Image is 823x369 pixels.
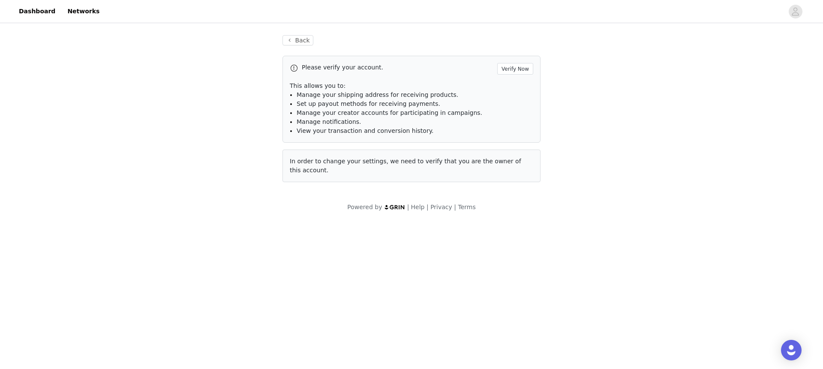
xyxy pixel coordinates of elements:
a: Terms [458,204,475,210]
a: Privacy [430,204,452,210]
span: Manage notifications. [297,118,361,125]
div: avatar [791,5,799,18]
a: Help [411,204,425,210]
button: Verify Now [497,63,533,75]
div: Open Intercom Messenger [781,340,802,360]
span: | [427,204,429,210]
a: Dashboard [14,2,60,21]
span: In order to change your settings, we need to verify that you are the owner of this account. [290,158,521,174]
a: Networks [62,2,105,21]
span: Powered by [347,204,382,210]
span: Manage your creator accounts for participating in campaigns. [297,109,482,116]
button: Back [282,35,313,45]
span: | [454,204,456,210]
span: | [407,204,409,210]
p: Please verify your account. [302,63,494,72]
span: Manage your shipping address for receiving products. [297,91,458,98]
p: This allows you to: [290,81,533,90]
span: Set up payout methods for receiving payments. [297,100,440,107]
span: View your transaction and conversion history. [297,127,433,134]
img: logo [384,204,405,210]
